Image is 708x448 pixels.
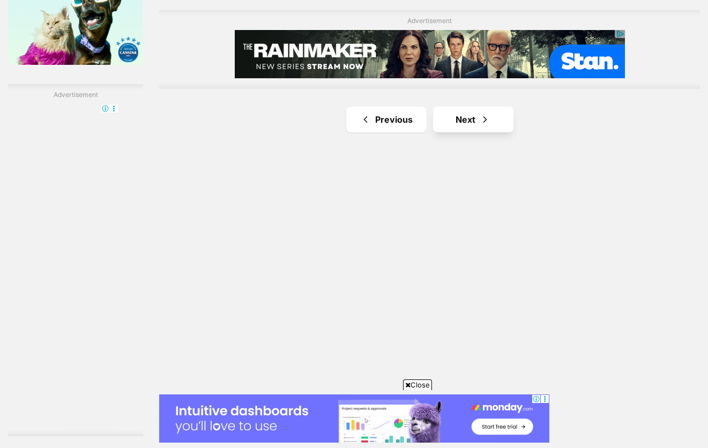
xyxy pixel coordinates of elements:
[33,104,118,425] iframe: Advertisement
[159,394,549,443] iframe: Advertisement
[8,84,143,436] div: Advertisement
[235,30,625,78] iframe: Advertisement
[346,107,427,132] a: Previous page
[403,379,432,390] span: Close
[159,10,700,89] div: Advertisement
[433,107,513,132] a: Next page
[159,107,700,132] nav: Pagination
